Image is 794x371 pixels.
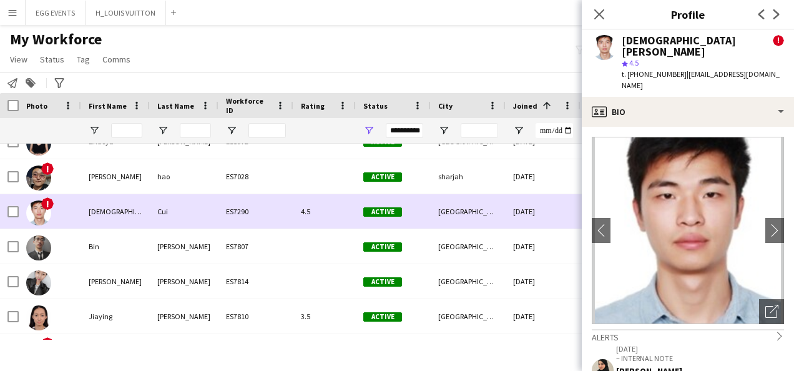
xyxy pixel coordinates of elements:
[301,101,325,111] span: Rating
[622,69,687,79] span: t. [PHONE_NUMBER]
[773,35,784,46] span: !
[218,334,293,369] div: ES7813
[89,125,100,136] button: Open Filter Menu
[513,101,537,111] span: Joined
[26,166,51,190] img: xiaoyu hao
[431,264,506,299] div: [GEOGRAPHIC_DATA]
[81,229,150,264] div: Bin
[5,51,32,67] a: View
[72,51,95,67] a: Tag
[431,194,506,229] div: [GEOGRAPHIC_DATA]
[26,235,51,260] img: Bin Han
[622,35,773,57] div: [DEMOGRAPHIC_DATA][PERSON_NAME]
[26,305,51,330] img: Jiaying Wu
[26,1,86,25] button: EGG EVENTS
[218,194,293,229] div: ES7290
[431,334,506,369] div: [GEOGRAPHIC_DATA]
[226,96,271,115] span: Workforce ID
[506,334,581,369] div: [DATE]
[52,76,67,91] app-action-btn: Advanced filters
[218,264,293,299] div: ES7814
[150,334,218,369] div: [PERSON_NAME]
[218,159,293,194] div: ES7028
[23,76,38,91] app-action-btn: Add to tag
[363,277,402,287] span: Active
[581,299,655,334] div: 161 days
[150,229,218,264] div: [PERSON_NAME]
[622,69,780,90] span: | [EMAIL_ADDRESS][DOMAIN_NAME]
[81,194,150,229] div: [DEMOGRAPHIC_DATA]
[226,125,237,136] button: Open Filter Menu
[41,197,54,210] span: !
[581,194,655,229] div: 333 days
[506,264,581,299] div: [DATE]
[111,123,142,138] input: First Name Filter Input
[86,1,166,25] button: H_LOUIS VUITTON
[26,101,47,111] span: Photo
[157,125,169,136] button: Open Filter Menu
[582,6,794,22] h3: Profile
[180,123,211,138] input: Last Name Filter Input
[363,125,375,136] button: Open Filter Menu
[506,194,581,229] div: [DATE]
[536,123,573,138] input: Joined Filter Input
[150,299,218,334] div: [PERSON_NAME]
[157,101,194,111] span: Last Name
[81,264,150,299] div: [PERSON_NAME]
[10,30,102,49] span: My Workforce
[461,123,498,138] input: City Filter Input
[431,159,506,194] div: sharjah
[102,54,130,65] span: Comms
[438,125,449,136] button: Open Filter Menu
[26,131,51,156] img: Zhaoyu Wang
[248,123,286,138] input: Workforce ID Filter Input
[363,101,388,111] span: Status
[616,344,784,354] p: [DATE]
[81,159,150,194] div: [PERSON_NAME]
[150,194,218,229] div: Cui
[35,51,69,67] a: Status
[592,137,784,324] img: Crew avatar or photo
[363,172,402,182] span: Active
[506,229,581,264] div: [DATE]
[431,229,506,264] div: [GEOGRAPHIC_DATA]
[293,299,356,334] div: 3.5
[629,58,639,67] span: 4.5
[506,299,581,334] div: [DATE]
[150,159,218,194] div: hao
[616,354,784,363] p: – INTERNAL NOTE
[26,200,51,225] img: Christian Cui
[363,312,402,322] span: Active
[582,97,794,127] div: Bio
[431,299,506,334] div: [GEOGRAPHIC_DATA]
[97,51,135,67] a: Comms
[150,264,218,299] div: [PERSON_NAME]
[363,207,402,217] span: Active
[40,54,64,65] span: Status
[41,162,54,175] span: !
[293,194,356,229] div: 4.5
[363,242,402,252] span: Active
[81,299,150,334] div: Jiaying
[592,329,784,343] div: Alerts
[5,76,20,91] app-action-btn: Notify workforce
[438,101,453,111] span: City
[759,299,784,324] div: Open photos pop-in
[41,337,54,350] span: !
[513,125,524,136] button: Open Filter Menu
[81,334,150,369] div: Ruby
[218,229,293,264] div: ES7807
[10,54,27,65] span: View
[26,270,51,295] img: Elynn Liu
[218,299,293,334] div: ES7810
[506,159,581,194] div: [DATE]
[77,54,90,65] span: Tag
[89,101,127,111] span: First Name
